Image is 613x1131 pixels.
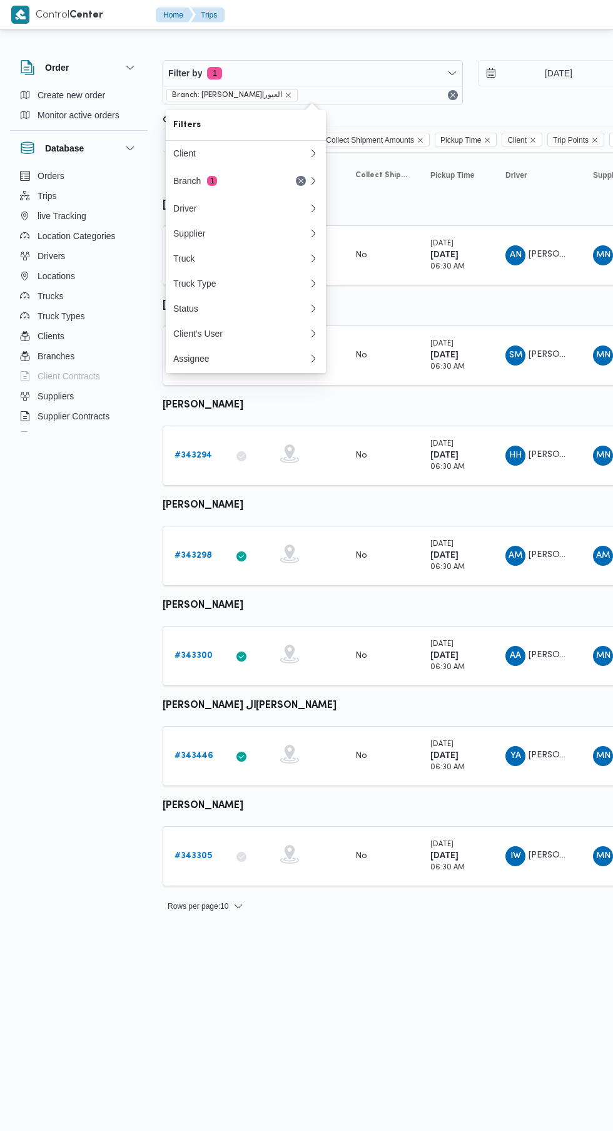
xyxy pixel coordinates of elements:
[175,752,213,760] b: # 343446
[417,136,424,144] button: Remove Collect Shipment Amounts from selection in this group
[15,226,143,246] button: Location Categories
[596,846,610,866] span: MN
[596,546,610,566] span: AM
[173,253,308,264] div: Truck
[15,85,143,105] button: Create new order
[163,701,337,710] b: [PERSON_NAME] ال[PERSON_NAME]
[430,451,458,459] b: [DATE]
[166,246,326,271] button: Truck
[10,85,148,130] div: Order
[15,286,143,306] button: Trucks
[593,746,613,766] div: Maina Najib Shfiq Qladah
[430,752,458,760] b: [DATE]
[430,841,453,848] small: [DATE]
[166,296,326,321] button: Status
[38,409,109,424] span: Supplier Contracts
[191,8,225,23] button: Trips
[425,165,488,185] button: Pickup Time
[596,245,610,265] span: MN
[156,8,193,23] button: Home
[430,541,453,548] small: [DATE]
[430,551,458,560] b: [DATE]
[15,186,143,206] button: Trips
[430,240,453,247] small: [DATE]
[173,329,308,339] div: Client's User
[45,141,84,156] h3: Database
[591,136,599,144] button: Remove Trip Points from selection in this group
[166,166,326,196] button: Branch1Remove
[15,105,143,125] button: Monitor active orders
[445,88,460,103] button: Remove
[163,601,243,610] b: [PERSON_NAME]
[509,345,522,366] span: SM
[355,170,408,180] span: Collect Shipment Amounts
[175,852,212,860] b: # 343305
[355,750,367,762] div: No
[163,501,243,510] b: [PERSON_NAME]
[15,386,143,406] button: Suppliers
[173,304,308,314] div: Status
[430,864,465,871] small: 06:30 AM
[173,354,308,364] div: Assignee
[529,250,600,258] span: [PERSON_NAME]
[430,652,458,660] b: [DATE]
[38,188,57,203] span: Trips
[15,206,143,226] button: live Tracking
[510,245,522,265] span: AN
[430,351,458,359] b: [DATE]
[593,245,613,265] div: Maina Najib Shfiq Qladah
[355,650,367,662] div: No
[38,208,86,223] span: live Tracking
[293,173,308,188] button: Remove
[15,326,143,346] button: Clients
[509,546,522,566] span: AM
[175,749,213,764] a: #343446
[553,133,589,147] span: Trip Points
[505,170,527,180] span: Driver
[484,136,491,144] button: Remove Pickup Time from selection in this group
[430,441,453,448] small: [DATE]
[505,546,525,566] div: Abozaid Muhammad Abozaid Said
[355,350,367,361] div: No
[173,148,308,158] div: Client
[529,651,600,659] span: [PERSON_NAME]
[207,67,222,79] span: 1 active filters
[20,60,138,75] button: Order
[38,248,65,264] span: Drivers
[505,746,525,766] div: Yousf Alsaid Shhat Alsaid Shair
[430,464,465,471] small: 06:30 AM
[175,652,213,660] b: # 343300
[440,133,481,147] span: Pickup Time
[593,546,613,566] div: Abozaid Muhammad Abozaid Said
[596,345,610,366] span: MN
[166,271,326,296] button: Truck Type
[38,88,105,103] span: Create new order
[430,664,465,671] small: 06:30 AM
[163,61,462,86] button: Filter by1 active filters
[38,269,75,284] span: Locations
[38,228,116,243] span: Location Categories
[175,849,212,864] a: #343305
[166,221,326,246] button: Supplier
[430,264,465,270] small: 06:30 AM
[15,366,143,386] button: Client Contracts
[20,141,138,156] button: Database
[285,91,292,99] button: remove selected entity
[500,165,575,185] button: Driver
[593,846,613,866] div: Maina Najib Shfiq Qladah
[320,133,430,146] span: Collect Shipment Amounts
[505,446,525,466] div: Hsham Hussain Abadallah Abadaljwad
[510,646,521,666] span: AA
[38,389,74,404] span: Suppliers
[163,115,194,125] label: Columns
[173,176,278,186] div: Branch
[69,11,103,20] b: Center
[547,133,604,146] span: Trip Points
[355,250,367,261] div: No
[593,345,613,366] div: Maina Najib Shfiq Qladah
[166,346,326,371] button: Assignee
[173,228,308,238] div: Supplier
[430,564,465,571] small: 06:30 AM
[175,548,212,563] a: #343298
[507,133,527,147] span: Client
